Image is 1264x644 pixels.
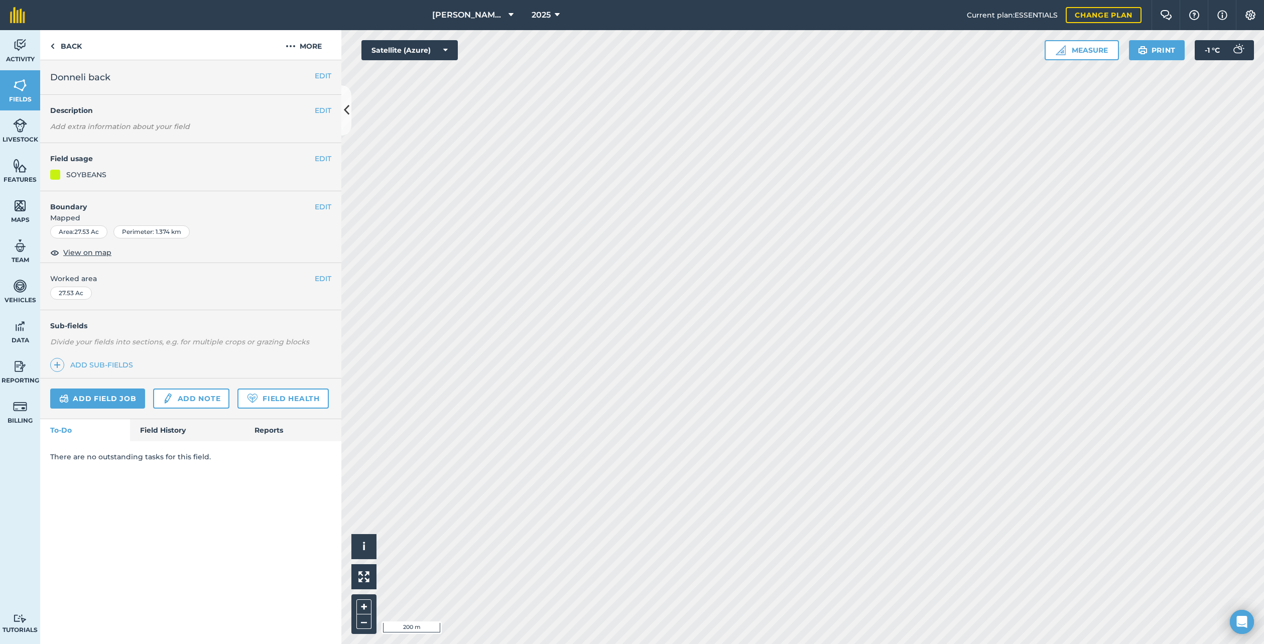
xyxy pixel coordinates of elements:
img: svg+xml;base64,PHN2ZyB4bWxucz0iaHR0cDovL3d3dy53My5vcmcvMjAwMC9zdmciIHdpZHRoPSIyMCIgaGVpZ2h0PSIyNC... [286,40,296,52]
span: [PERSON_NAME] farm [432,9,504,21]
button: + [356,599,371,614]
div: Open Intercom Messenger [1230,610,1254,634]
img: svg+xml;base64,PHN2ZyB4bWxucz0iaHR0cDovL3d3dy53My5vcmcvMjAwMC9zdmciIHdpZHRoPSI5IiBoZWlnaHQ9IjI0Ii... [50,40,55,52]
span: Donneli back [50,70,110,84]
img: svg+xml;base64,PD94bWwgdmVyc2lvbj0iMS4wIiBlbmNvZGluZz0idXRmLTgiPz4KPCEtLSBHZW5lcmF0b3I6IEFkb2JlIE... [13,118,27,133]
span: 2025 [532,9,551,21]
img: svg+xml;base64,PD94bWwgdmVyc2lvbj0iMS4wIiBlbmNvZGluZz0idXRmLTgiPz4KPCEtLSBHZW5lcmF0b3I6IEFkb2JlIE... [162,393,173,405]
a: Add sub-fields [50,358,137,372]
img: svg+xml;base64,PD94bWwgdmVyc2lvbj0iMS4wIiBlbmNvZGluZz0idXRmLTgiPz4KPCEtLSBHZW5lcmF0b3I6IEFkb2JlIE... [13,614,27,623]
a: Field Health [237,389,328,409]
button: – [356,614,371,629]
h4: Description [50,105,331,116]
button: EDIT [315,201,331,212]
img: svg+xml;base64,PD94bWwgdmVyc2lvbj0iMS4wIiBlbmNvZGluZz0idXRmLTgiPz4KPCEtLSBHZW5lcmF0b3I6IEFkb2JlIE... [1228,40,1248,60]
p: There are no outstanding tasks for this field. [50,451,331,462]
button: Measure [1045,40,1119,60]
button: Satellite (Azure) [361,40,458,60]
h4: Field usage [50,153,315,164]
span: Mapped [40,212,341,223]
img: svg+xml;base64,PD94bWwgdmVyc2lvbj0iMS4wIiBlbmNvZGluZz0idXRmLTgiPz4KPCEtLSBHZW5lcmF0b3I6IEFkb2JlIE... [13,238,27,253]
img: svg+xml;base64,PHN2ZyB4bWxucz0iaHR0cDovL3d3dy53My5vcmcvMjAwMC9zdmciIHdpZHRoPSI1NiIgaGVpZ2h0PSI2MC... [13,78,27,93]
img: A cog icon [1244,10,1256,20]
a: Add note [153,389,229,409]
span: Current plan : ESSENTIALS [967,10,1058,21]
img: svg+xml;base64,PD94bWwgdmVyc2lvbj0iMS4wIiBlbmNvZGluZz0idXRmLTgiPz4KPCEtLSBHZW5lcmF0b3I6IEFkb2JlIE... [13,359,27,374]
a: To-Do [40,419,130,441]
h4: Sub-fields [40,320,341,331]
button: EDIT [315,273,331,284]
img: svg+xml;base64,PHN2ZyB4bWxucz0iaHR0cDovL3d3dy53My5vcmcvMjAwMC9zdmciIHdpZHRoPSI1NiIgaGVpZ2h0PSI2MC... [13,198,27,213]
button: EDIT [315,70,331,81]
h4: Boundary [40,191,315,212]
em: Add extra information about your field [50,122,190,131]
img: svg+xml;base64,PD94bWwgdmVyc2lvbj0iMS4wIiBlbmNvZGluZz0idXRmLTgiPz4KPCEtLSBHZW5lcmF0b3I6IEFkb2JlIE... [13,399,27,414]
img: svg+xml;base64,PHN2ZyB4bWxucz0iaHR0cDovL3d3dy53My5vcmcvMjAwMC9zdmciIHdpZHRoPSIxNyIgaGVpZ2h0PSIxNy... [1217,9,1227,21]
div: Perimeter : 1.374 km [113,225,190,238]
img: svg+xml;base64,PHN2ZyB4bWxucz0iaHR0cDovL3d3dy53My5vcmcvMjAwMC9zdmciIHdpZHRoPSIxNCIgaGVpZ2h0PSIyNC... [54,359,61,371]
img: fieldmargin Logo [10,7,25,23]
em: Divide your fields into sections, e.g. for multiple crops or grazing blocks [50,337,309,346]
button: i [351,534,376,559]
a: Back [40,30,92,60]
button: View on map [50,246,111,259]
img: svg+xml;base64,PHN2ZyB4bWxucz0iaHR0cDovL3d3dy53My5vcmcvMjAwMC9zdmciIHdpZHRoPSI1NiIgaGVpZ2h0PSI2MC... [13,158,27,173]
span: -1 ° C [1205,40,1220,60]
img: svg+xml;base64,PHN2ZyB4bWxucz0iaHR0cDovL3d3dy53My5vcmcvMjAwMC9zdmciIHdpZHRoPSIxOSIgaGVpZ2h0PSIyNC... [1138,44,1148,56]
a: Add field job [50,389,145,409]
span: i [362,540,365,553]
img: svg+xml;base64,PD94bWwgdmVyc2lvbj0iMS4wIiBlbmNvZGluZz0idXRmLTgiPz4KPCEtLSBHZW5lcmF0b3I6IEFkb2JlIE... [59,393,69,405]
button: EDIT [315,105,331,116]
button: More [266,30,341,60]
img: svg+xml;base64,PHN2ZyB4bWxucz0iaHR0cDovL3d3dy53My5vcmcvMjAwMC9zdmciIHdpZHRoPSIxOCIgaGVpZ2h0PSIyNC... [50,246,59,259]
button: EDIT [315,153,331,164]
span: Worked area [50,273,331,284]
a: Reports [244,419,341,441]
img: svg+xml;base64,PD94bWwgdmVyc2lvbj0iMS4wIiBlbmNvZGluZz0idXRmLTgiPz4KPCEtLSBHZW5lcmF0b3I6IEFkb2JlIE... [13,319,27,334]
a: Field History [130,419,244,441]
img: Ruler icon [1056,45,1066,55]
button: Print [1129,40,1185,60]
span: View on map [63,247,111,258]
img: Four arrows, one pointing top left, one top right, one bottom right and the last bottom left [358,571,369,582]
img: svg+xml;base64,PD94bWwgdmVyc2lvbj0iMS4wIiBlbmNvZGluZz0idXRmLTgiPz4KPCEtLSBHZW5lcmF0b3I6IEFkb2JlIE... [13,279,27,294]
img: Two speech bubbles overlapping with the left bubble in the forefront [1160,10,1172,20]
div: 27.53 Ac [50,287,92,300]
div: SOYBEANS [66,169,106,180]
div: Area : 27.53 Ac [50,225,107,238]
a: Change plan [1066,7,1142,23]
button: -1 °C [1195,40,1254,60]
img: svg+xml;base64,PD94bWwgdmVyc2lvbj0iMS4wIiBlbmNvZGluZz0idXRmLTgiPz4KPCEtLSBHZW5lcmF0b3I6IEFkb2JlIE... [13,38,27,53]
img: A question mark icon [1188,10,1200,20]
